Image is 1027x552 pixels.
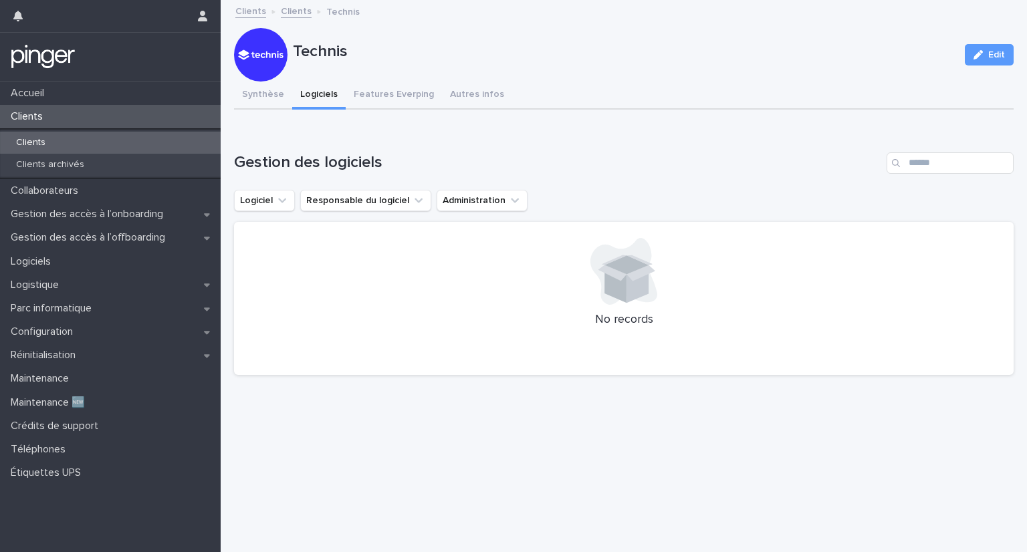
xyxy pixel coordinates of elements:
[5,208,174,221] p: Gestion des accès à l’onboarding
[5,325,84,338] p: Configuration
[5,137,56,148] p: Clients
[281,3,312,18] a: Clients
[988,50,1005,59] span: Edit
[5,302,102,315] p: Parc informatique
[300,190,431,211] button: Responsable du logiciel
[5,110,53,123] p: Clients
[235,3,266,18] a: Clients
[5,466,92,479] p: Étiquettes UPS
[437,190,528,211] button: Administration
[5,420,109,432] p: Crédits de support
[5,255,62,268] p: Logiciels
[326,3,360,18] p: Technis
[234,190,295,211] button: Logiciel
[346,82,442,110] button: Features Everping
[292,82,346,110] button: Logiciels
[965,44,1014,65] button: Edit
[234,153,881,172] h1: Gestion des logiciels
[5,87,55,100] p: Accueil
[5,231,176,244] p: Gestion des accès à l’offboarding
[11,43,76,70] img: mTgBEunGTSyRkCgitkcU
[5,443,76,456] p: Téléphones
[250,313,998,327] p: No records
[887,152,1014,174] input: Search
[5,184,89,197] p: Collaborateurs
[5,349,86,362] p: Réinitialisation
[293,42,954,61] p: Technis
[5,396,96,409] p: Maintenance 🆕
[234,82,292,110] button: Synthèse
[442,82,512,110] button: Autres infos
[5,372,80,385] p: Maintenance
[5,159,95,170] p: Clients archivés
[5,279,70,291] p: Logistique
